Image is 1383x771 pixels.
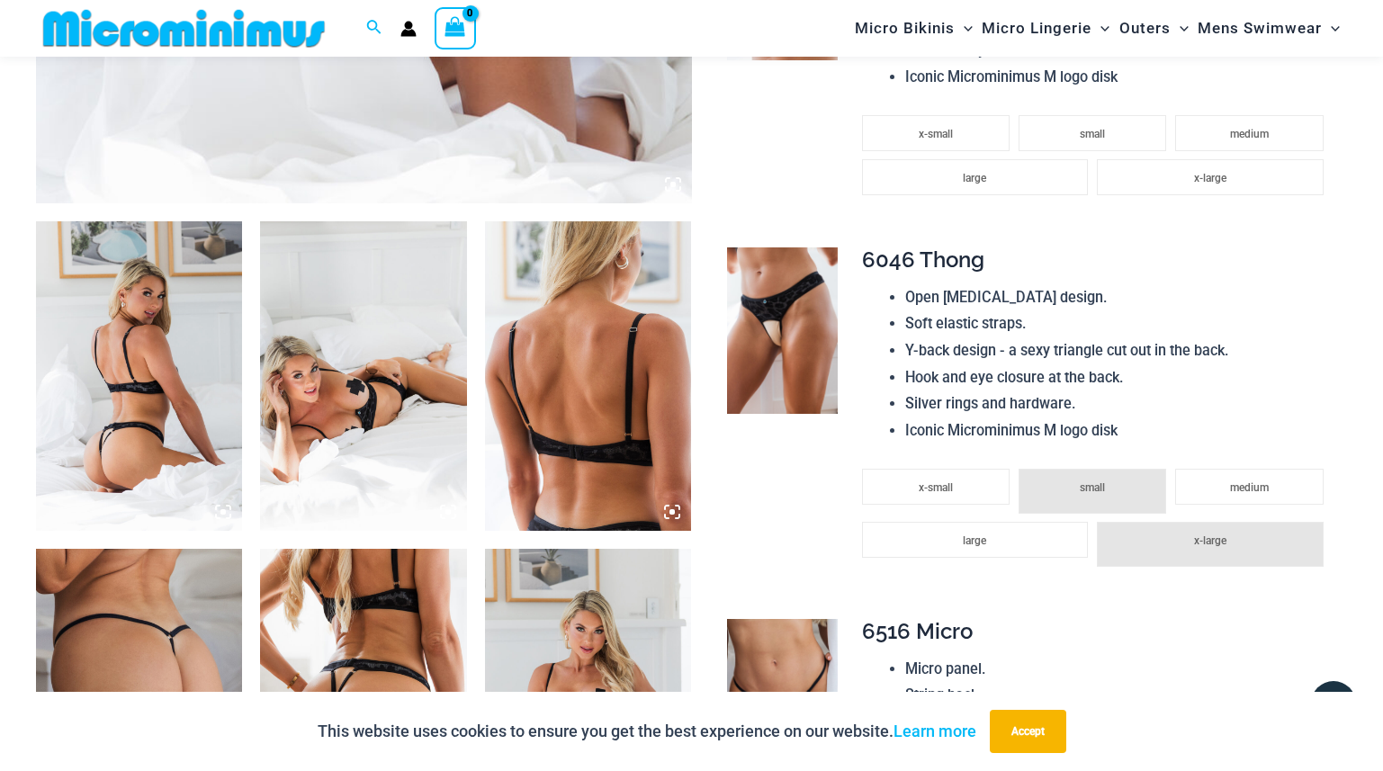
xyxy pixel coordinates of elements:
[862,159,1089,195] li: large
[905,364,1333,391] li: Hook and eye closure at the back.
[905,64,1333,91] li: Iconic Microminimus M logo disk
[1097,522,1324,567] li: x-large
[1175,115,1323,151] li: medium
[905,284,1333,311] li: Open [MEDICAL_DATA] design.
[862,618,973,644] span: 6516 Micro
[1019,469,1166,514] li: small
[1194,172,1226,184] span: x-large
[862,522,1089,558] li: large
[36,221,242,531] img: Nights Fall Silver Leopard 1036 Bra 6046 Thong
[1080,128,1105,140] span: small
[919,128,953,140] span: x-small
[894,722,976,740] a: Learn more
[1322,5,1340,51] span: Menu Toggle
[955,5,973,51] span: Menu Toggle
[36,8,332,49] img: MM SHOP LOGO FLAT
[318,718,976,745] p: This website uses cookies to ensure you get the best experience on our website.
[862,115,1010,151] li: x-small
[435,7,476,49] a: View Shopping Cart, empty
[905,417,1333,444] li: Iconic Microminimus M logo disk
[1080,481,1105,494] span: small
[855,5,955,51] span: Micro Bikinis
[905,656,1333,683] li: Micro panel.
[905,337,1333,364] li: Y-back design - a sexy triangle cut out in the back.
[862,247,984,273] span: 6046 Thong
[1193,5,1344,51] a: Mens SwimwearMenu ToggleMenu Toggle
[1175,469,1323,505] li: medium
[1198,5,1322,51] span: Mens Swimwear
[963,534,986,547] span: large
[1230,481,1269,494] span: medium
[1194,534,1226,547] span: x-large
[260,221,466,531] img: Nights Fall Silver Leopard 1036 Bra 6046 Thong
[848,3,1347,54] nav: Site Navigation
[727,247,839,415] img: Nights Fall Silver Leopard 6046 Thong
[1115,5,1193,51] a: OutersMenu ToggleMenu Toggle
[1019,115,1166,151] li: small
[1171,5,1189,51] span: Menu Toggle
[990,710,1066,753] button: Accept
[982,5,1091,51] span: Micro Lingerie
[1091,5,1109,51] span: Menu Toggle
[366,17,382,40] a: Search icon link
[1097,159,1324,195] li: x-large
[977,5,1114,51] a: Micro LingerieMenu ToggleMenu Toggle
[905,682,1333,709] li: String back.
[400,21,417,37] a: Account icon link
[905,390,1333,417] li: Silver rings and hardware.
[905,310,1333,337] li: Soft elastic straps.
[1119,5,1171,51] span: Outers
[1230,128,1269,140] span: medium
[963,172,986,184] span: large
[850,5,977,51] a: Micro BikinisMenu ToggleMenu Toggle
[919,481,953,494] span: x-small
[485,221,691,531] img: Nights Fall Silver Leopard 1036 Bra
[862,469,1010,505] li: x-small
